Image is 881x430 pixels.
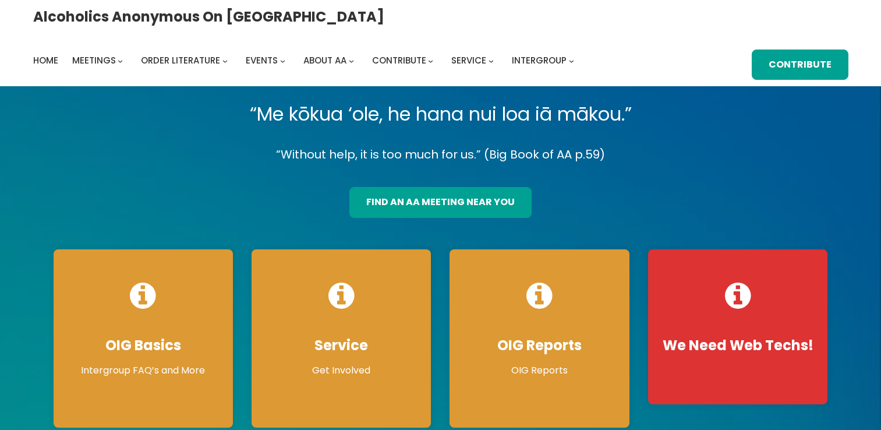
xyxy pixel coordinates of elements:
button: Intergroup submenu [569,58,574,64]
nav: Intergroup [33,52,578,69]
p: Intergroup FAQ’s and More [65,364,221,378]
button: Order Literature submenu [222,58,228,64]
a: Home [33,52,58,69]
a: Intergroup [512,52,567,69]
a: Contribute [752,50,848,80]
a: About AA [303,52,346,69]
a: find an aa meeting near you [349,187,532,218]
button: Events submenu [280,58,285,64]
h4: We Need Web Techs! [660,337,816,354]
h4: Service [263,337,419,354]
span: Intergroup [512,54,567,66]
span: Meetings [72,54,116,66]
a: Service [451,52,486,69]
span: Home [33,54,58,66]
a: Contribute [372,52,426,69]
button: Service submenu [489,58,494,64]
p: “Me kōkua ‘ole, he hana nui loa iā mākou.” [44,98,837,131]
span: About AA [303,54,346,66]
a: Meetings [72,52,116,69]
button: Meetings submenu [118,58,123,64]
span: Order Literature [141,54,220,66]
span: Contribute [372,54,426,66]
a: Alcoholics Anonymous on [GEOGRAPHIC_DATA] [33,4,384,29]
p: Get Involved [263,364,419,378]
p: OIG Reports [461,364,617,378]
button: About AA submenu [349,58,354,64]
span: Events [246,54,278,66]
h4: OIG Basics [65,337,221,354]
a: Events [246,52,278,69]
button: Contribute submenu [428,58,433,64]
p: “Without help, it is too much for us.” (Big Book of AA p.59) [44,144,837,165]
h4: OIG Reports [461,337,617,354]
span: Service [451,54,486,66]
